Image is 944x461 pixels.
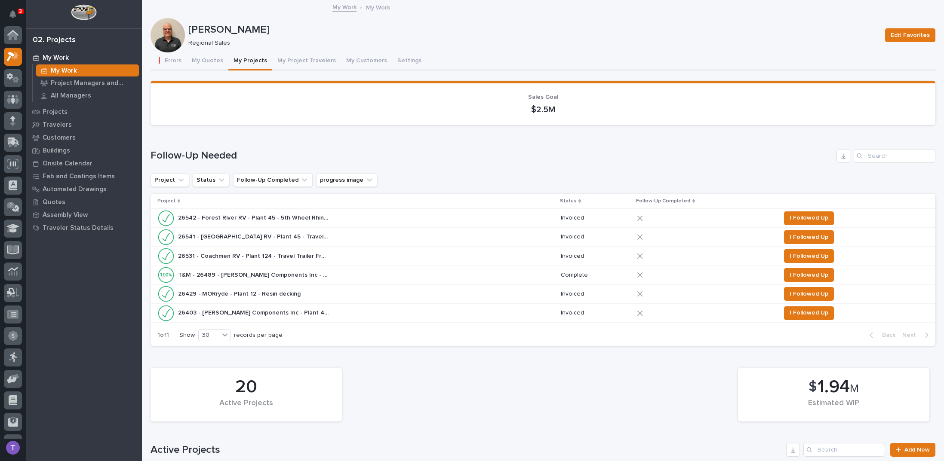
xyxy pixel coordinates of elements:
button: progress image [316,173,378,187]
div: 20 [165,376,327,398]
button: Follow-Up Completed [233,173,313,187]
button: Edit Favorites [885,28,935,42]
button: Project [151,173,189,187]
p: All Managers [51,92,91,100]
p: 26429 - MORryde - Plant 12 - Resin decking [178,289,302,298]
p: Project Managers and Engineers [51,79,135,87]
span: Add New [904,447,930,453]
h1: Active Projects [151,444,783,456]
button: My Project Travelers [272,52,341,70]
p: Status [560,196,576,206]
button: I Followed Up [784,287,834,301]
p: Invoiced [561,233,630,241]
p: Quotes [43,198,65,206]
p: Invoiced [561,253,630,260]
p: Complete [561,272,630,279]
p: Invoiced [561,290,630,298]
span: M [850,383,859,394]
a: Onsite Calendar [26,157,142,170]
input: Search [854,149,935,163]
button: users-avatar [4,439,22,457]
span: Sales Goal [528,94,558,100]
p: Traveler Status Details [43,224,114,232]
tr: 26541 - [GEOGRAPHIC_DATA] RV - Plant 45 - Travel Trailer Front Rotational Coupler26541 - [GEOGRAP... [151,228,935,247]
span: I Followed Up [790,308,828,318]
p: Show [179,332,195,339]
p: 26403 - Lippert Components Inc - Plant 45 - Custom Torsion Axle Lifting Device [178,308,330,317]
span: Edit Favorites [891,30,930,40]
p: Fab and Coatings Items [43,173,115,180]
span: I Followed Up [790,270,828,280]
span: I Followed Up [790,251,828,261]
a: All Managers [33,89,142,101]
span: Next [902,331,921,339]
tr: T&M - 26489 - [PERSON_NAME] Components Inc - Plant 45 Lifting Hook Modifications - T&MT&M - 26489... [151,266,935,284]
span: $ [809,379,817,395]
p: Travelers [43,121,72,129]
p: 26541 - Forest River RV - Plant 45 - Travel Trailer Front Rotational Coupler [178,232,330,241]
button: My Projects [228,52,272,70]
p: $2.5M [161,104,925,115]
a: Traveler Status Details [26,221,142,234]
button: Next [899,331,935,339]
p: Project [157,196,175,206]
p: Automated Drawings [43,186,107,193]
button: Status [193,173,230,187]
p: Regional Sales [188,40,875,47]
p: 3 [19,8,22,14]
p: Follow-Up Completed [636,196,690,206]
div: 02. Projects [33,36,76,45]
a: Quotes [26,195,142,208]
button: ❗ Errors [151,52,187,70]
div: Estimated WIP [753,399,915,417]
button: I Followed Up [784,268,834,282]
p: My Work [51,67,77,75]
span: 1.94 [818,378,850,396]
h1: Follow-Up Needed [151,150,833,162]
button: Settings [392,52,427,70]
span: Back [877,331,895,339]
p: Customers [43,134,76,142]
button: I Followed Up [784,249,834,263]
tr: 26429 - MORryde - Plant 12 - Resin decking26429 - MORryde - Plant 12 - Resin decking InvoicedI Fo... [151,284,935,303]
p: My Work [366,2,390,12]
a: Buildings [26,144,142,157]
p: Invoiced [561,214,630,222]
tr: 26403 - [PERSON_NAME] Components Inc - Plant 45 - Custom Torsion Axle Lifting Device26403 - [PERS... [151,303,935,322]
a: Project Managers and Engineers [33,77,142,89]
div: 30 [199,331,219,340]
img: Workspace Logo [71,4,96,20]
button: I Followed Up [784,211,834,225]
button: My Quotes [187,52,228,70]
p: Assembly View [43,211,88,219]
a: Automated Drawings [26,183,142,195]
span: I Followed Up [790,289,828,299]
input: Search [803,443,885,457]
button: I Followed Up [784,306,834,320]
a: My Work [26,51,142,64]
a: Fab and Coatings Items [26,170,142,183]
tr: 26531 - Coachmen RV - Plant 124 - Travel Trailer Front Rotational Coupler26531 - Coachmen RV - Pl... [151,247,935,266]
div: Notifications3 [11,10,22,24]
p: 26531 - Coachmen RV - Plant 124 - Travel Trailer Front Rotational Coupler [178,251,330,260]
p: 26542 - Forest River RV - Plant 45 - 5th Wheel Rhino Front Rotational Coupler [178,213,330,222]
button: Back [863,331,899,339]
p: Projects [43,108,68,116]
p: [PERSON_NAME] [188,24,878,36]
a: Travelers [26,118,142,131]
button: I Followed Up [784,230,834,244]
span: I Followed Up [790,213,828,223]
a: Projects [26,105,142,118]
a: My Work [33,64,142,76]
p: T&M - 26489 - Lippert Components Inc - Plant 45 Lifting Hook Modifications - T&M [178,270,330,279]
tr: 26542 - Forest River RV - Plant 45 - 5th Wheel Rhino Front Rotational Coupler26542 - Forest River... [151,208,935,227]
p: Buildings [43,147,70,155]
a: My Work [332,2,357,12]
button: My Customers [341,52,392,70]
a: Assembly View [26,208,142,221]
p: Onsite Calendar [43,160,92,168]
a: Customers [26,131,142,144]
p: 1 of 1 [151,325,176,346]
